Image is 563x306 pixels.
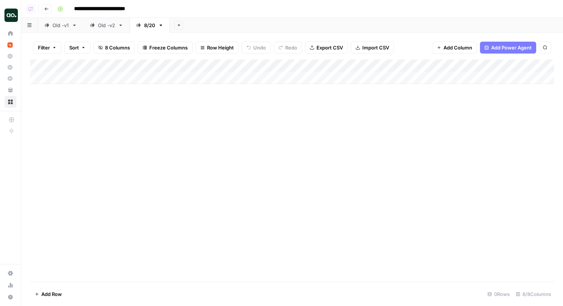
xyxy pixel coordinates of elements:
a: Old -v2 [83,18,130,33]
button: Sort [64,42,90,54]
button: Redo [274,42,302,54]
a: Settings [4,267,16,279]
span: Add Power Agent [491,44,532,51]
a: Home [4,28,16,39]
button: Workspace: Dillon Test [4,6,16,25]
span: Sort [69,44,79,51]
span: 8 Columns [105,44,130,51]
span: Filter [38,44,50,51]
button: Row Height [195,42,239,54]
a: Old -v1 [38,18,83,33]
a: Usage [4,279,16,291]
div: 8/20 [144,22,155,29]
div: Old -v2 [98,22,115,29]
span: Add Row [41,290,62,298]
button: Export CSV [305,42,348,54]
span: Redo [285,44,297,51]
button: Help + Support [4,291,16,303]
img: Dillon Test Logo [4,9,18,22]
button: Filter [33,42,61,54]
a: Your Data [4,84,16,96]
button: Undo [242,42,271,54]
button: Import CSV [351,42,394,54]
button: Add Row [30,288,66,300]
div: 8/8 Columns [513,288,554,300]
span: Freeze Columns [149,44,188,51]
a: Browse [4,96,16,108]
button: Freeze Columns [138,42,193,54]
span: Export CSV [317,44,343,51]
div: 0 Rows [484,288,513,300]
span: Undo [253,44,266,51]
button: Add Power Agent [480,42,536,54]
span: Add Column [443,44,472,51]
button: 8 Columns [93,42,135,54]
button: Add Column [432,42,477,54]
div: Old -v1 [53,22,69,29]
img: vi2t3f78ykj3o7zxmpdx6ktc445p [7,42,13,48]
span: Row Height [207,44,234,51]
span: Import CSV [362,44,389,51]
a: 8/20 [130,18,170,33]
